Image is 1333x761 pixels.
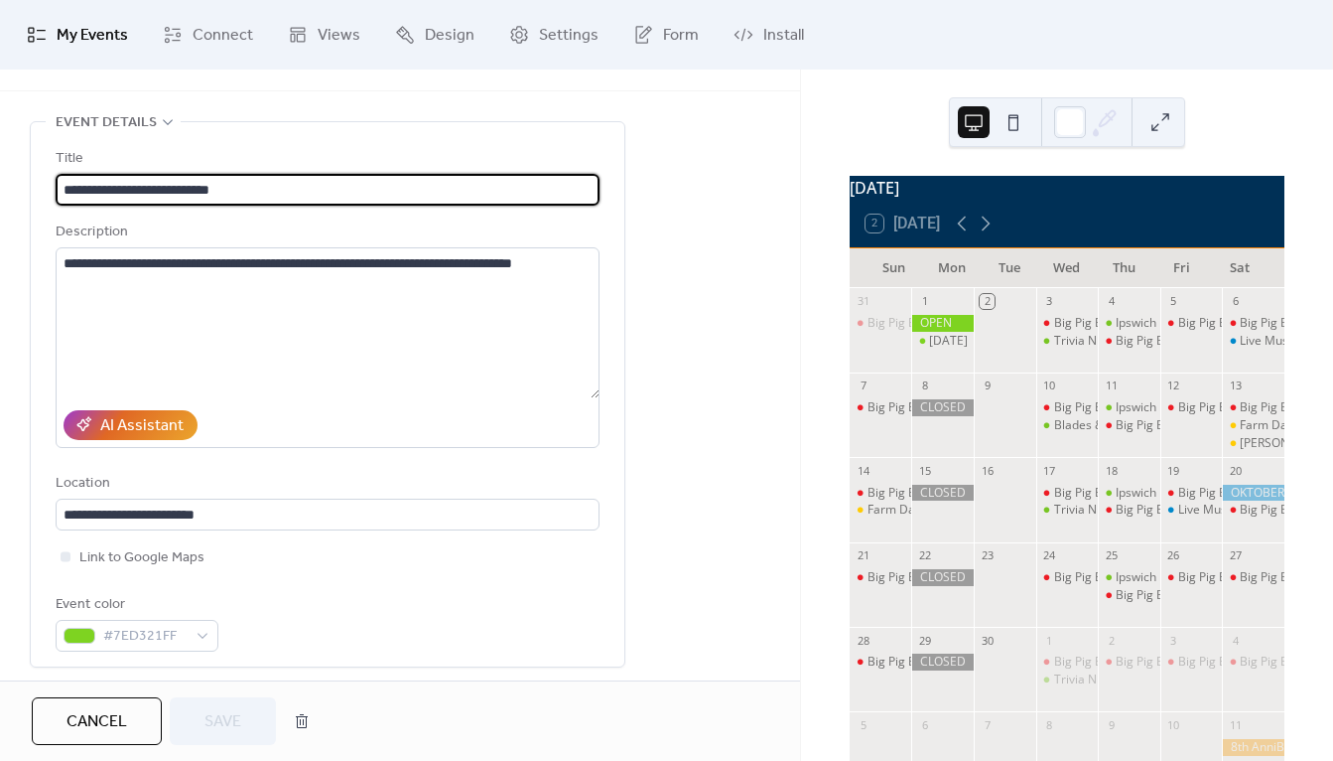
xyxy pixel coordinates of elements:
[56,472,596,496] div: Location
[1042,294,1057,309] div: 3
[1178,315,1244,332] div: Big Pig BBQ
[1160,399,1223,416] div: Big Pig BBQ
[1160,502,1223,519] div: Live Music: Reach for the Sun
[911,485,974,502] div: CLOSED
[981,248,1038,288] div: Tue
[1153,248,1211,288] div: Fri
[763,24,804,48] span: Install
[1054,485,1120,502] div: Big Pig BBQ
[1160,569,1223,586] div: Big Pig BBQ
[1098,417,1160,434] div: Big Pig BBQ
[866,248,923,288] div: Sun
[79,546,204,570] span: Link to Google Maps
[1228,463,1243,478] div: 20
[850,569,912,586] div: Big Pig BBQ
[911,569,974,586] div: CLOSED
[1116,399,1270,416] div: Ipswich Homegrown Market
[1228,633,1243,648] div: 4
[1228,294,1243,309] div: 6
[56,221,596,244] div: Description
[663,24,699,48] span: Form
[1166,379,1181,393] div: 12
[618,8,714,62] a: Form
[980,717,995,732] div: 7
[856,294,870,309] div: 31
[1178,485,1244,502] div: Big Pig BBQ
[1098,502,1160,519] div: Big Pig BBQ
[1098,569,1160,586] div: Ipswich Homegrown Market
[1240,502,1305,519] div: Big Pig BBQ
[103,625,187,649] span: #7ED321FF
[1222,435,1284,452] div: Harrington Circus on Castle Hill
[980,294,995,309] div: 2
[1240,569,1305,586] div: Big Pig BBQ
[1098,485,1160,502] div: Ipswich Homegrown Market
[1178,399,1244,416] div: Big Pig BBQ
[1166,294,1181,309] div: 5
[867,485,933,502] div: Big Pig BBQ
[1116,485,1270,502] div: Ipswich Homegrown Market
[850,315,912,332] div: Big Pig BBQ
[1104,548,1119,563] div: 25
[1116,654,1181,671] div: Big Pig BBQ
[1222,399,1284,416] div: Big Pig BBQ
[867,569,933,586] div: Big Pig BBQ
[917,633,932,648] div: 29
[1160,315,1223,332] div: Big Pig BBQ
[1042,633,1057,648] div: 1
[850,176,1284,200] div: [DATE]
[1240,399,1305,416] div: Big Pig BBQ
[12,8,143,62] a: My Events
[1036,502,1099,519] div: Trivia Night
[1116,502,1181,519] div: Big Pig BBQ
[917,548,932,563] div: 22
[1160,654,1223,671] div: Big Pig BBQ
[1211,248,1268,288] div: Sat
[1042,379,1057,393] div: 10
[1104,633,1119,648] div: 2
[1228,717,1243,732] div: 11
[1098,399,1160,416] div: Ipswich Homegrown Market
[1116,315,1270,332] div: Ipswich Homegrown Market
[1036,654,1099,671] div: Big Pig BBQ
[57,24,128,48] span: My Events
[856,379,870,393] div: 7
[1116,417,1181,434] div: Big Pig BBQ
[1222,333,1284,350] div: Live Music: 73 Duster Band
[911,315,974,332] div: OPEN
[1166,548,1181,563] div: 26
[719,8,819,62] a: Install
[929,333,968,350] div: [DATE]
[1054,417,1275,434] div: Blades & Brews Woodcarving Workshop
[1240,654,1305,671] div: Big Pig BBQ
[1096,248,1153,288] div: Thu
[1222,315,1284,332] div: Big Pig BBQ
[980,548,995,563] div: 23
[850,485,912,502] div: Big Pig BBQ
[1222,739,1284,756] div: 8th AnniBREWsary Bash!
[56,593,214,617] div: Event color
[1054,672,1118,688] div: Trivia Night
[1098,315,1160,332] div: Ipswich Homegrown Market
[911,399,974,416] div: CLOSED
[1222,654,1284,671] div: Big Pig BBQ
[1036,569,1099,586] div: Big Pig BBQ
[980,379,995,393] div: 9
[867,399,933,416] div: Big Pig BBQ
[1098,654,1160,671] div: Big Pig BBQ
[1166,463,1181,478] div: 19
[273,8,375,62] a: Views
[1104,379,1119,393] div: 11
[1166,633,1181,648] div: 3
[856,548,870,563] div: 21
[318,24,360,48] span: Views
[1166,717,1181,732] div: 10
[64,410,198,440] button: AI Assistant
[1098,333,1160,350] div: Big Pig BBQ
[911,654,974,671] div: CLOSED
[100,414,184,438] div: AI Assistant
[1104,463,1119,478] div: 18
[539,24,599,48] span: Settings
[1054,654,1120,671] div: Big Pig BBQ
[1042,717,1057,732] div: 8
